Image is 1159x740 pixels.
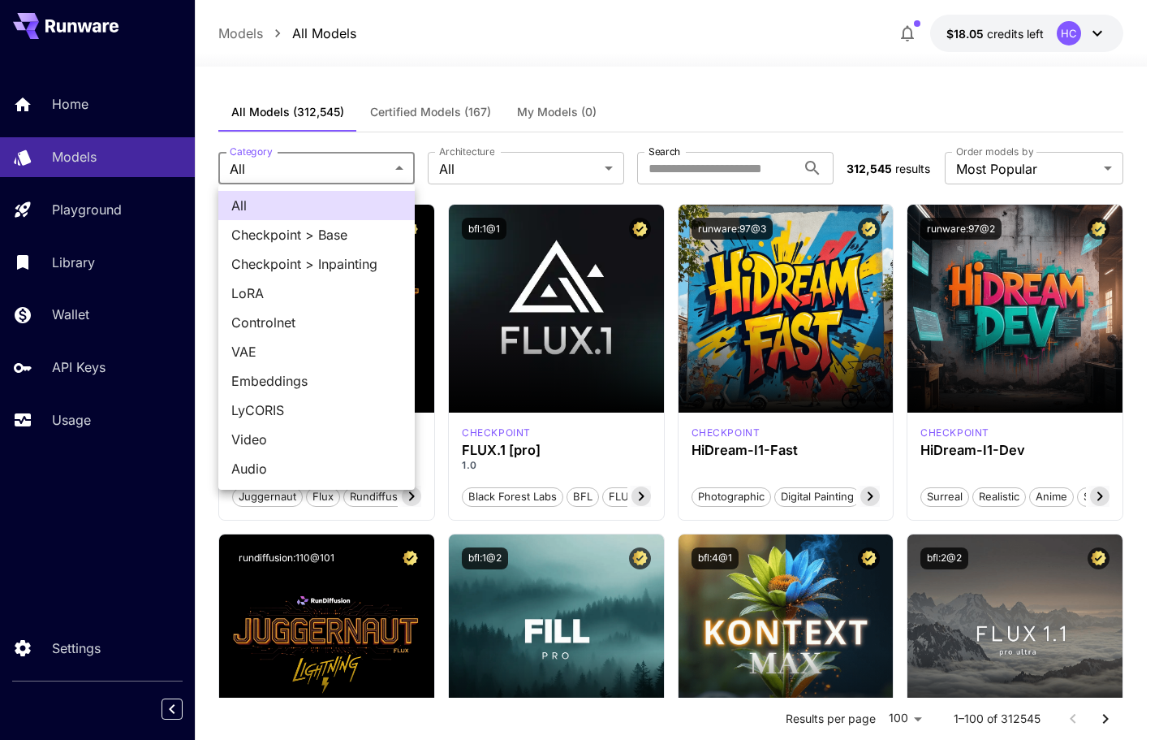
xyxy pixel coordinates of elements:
span: All [231,196,402,215]
span: Checkpoint > Inpainting [231,254,402,274]
span: Checkpoint > Base [231,225,402,245]
span: Video [231,430,402,449]
span: Controlnet [231,313,402,332]
span: Audio [231,459,402,478]
span: LyCORIS [231,400,402,420]
span: Embeddings [231,371,402,391]
span: VAE [231,342,402,361]
span: LoRA [231,283,402,303]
